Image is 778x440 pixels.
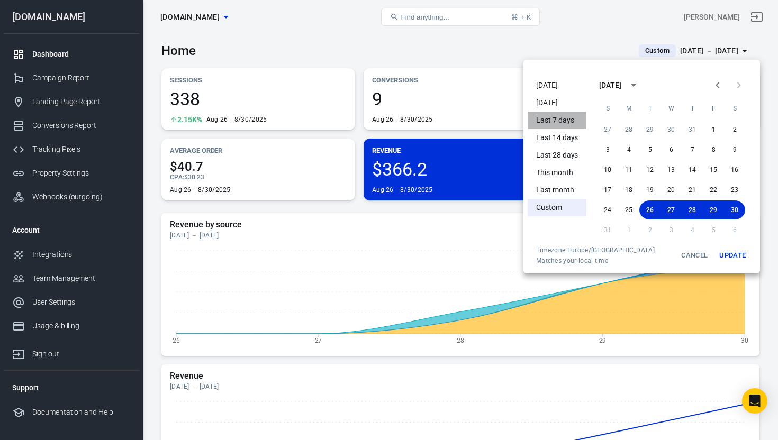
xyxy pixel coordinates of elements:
button: 30 [661,120,682,139]
button: 23 [724,180,745,199]
button: 7 [682,140,703,159]
li: [DATE] [528,77,586,94]
button: 9 [724,140,745,159]
button: 19 [639,180,661,199]
button: 13 [661,160,682,179]
button: 16 [724,160,745,179]
button: Update [716,246,749,265]
button: 20 [661,180,682,199]
button: 22 [703,180,724,199]
button: 1 [703,120,724,139]
span: Saturday [725,98,744,119]
button: 26 [639,200,661,219]
button: 31 [682,120,703,139]
button: 15 [703,160,724,179]
button: 29 [703,200,724,219]
button: 12 [639,160,661,179]
button: Cancel [677,246,711,265]
button: 28 [682,200,703,219]
button: 27 [597,120,618,139]
span: Matches your local time [536,256,655,265]
button: 17 [597,180,618,199]
li: Last 7 days [528,112,586,129]
button: 6 [661,140,682,159]
button: 11 [618,160,639,179]
button: 8 [703,140,724,159]
button: 28 [618,120,639,139]
button: calendar view is open, switch to year view [625,76,643,94]
button: 4 [618,140,639,159]
div: Open Intercom Messenger [742,388,767,414]
li: Custom [528,199,586,216]
button: 25 [618,200,639,219]
button: 18 [618,180,639,199]
div: Timezone: Europe/[GEOGRAPHIC_DATA] [536,246,655,254]
button: 3 [597,140,618,159]
span: Tuesday [640,98,659,119]
button: Previous month [707,75,728,96]
button: 5 [639,140,661,159]
div: [DATE] [599,80,621,91]
button: 27 [661,200,682,219]
button: 2 [724,120,745,139]
span: Friday [704,98,723,119]
button: 14 [682,160,703,179]
li: [DATE] [528,94,586,112]
li: Last 28 days [528,146,586,164]
button: 21 [682,180,703,199]
span: Thursday [683,98,702,119]
button: 29 [639,120,661,139]
button: 24 [597,200,618,219]
li: Last month [528,181,586,199]
button: 10 [597,160,618,179]
li: Last 14 days [528,129,586,146]
span: Sunday [598,98,617,119]
button: 30 [724,200,745,219]
span: Monday [619,98,638,119]
span: Wednesday [662,98,681,119]
li: This month [528,164,586,181]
